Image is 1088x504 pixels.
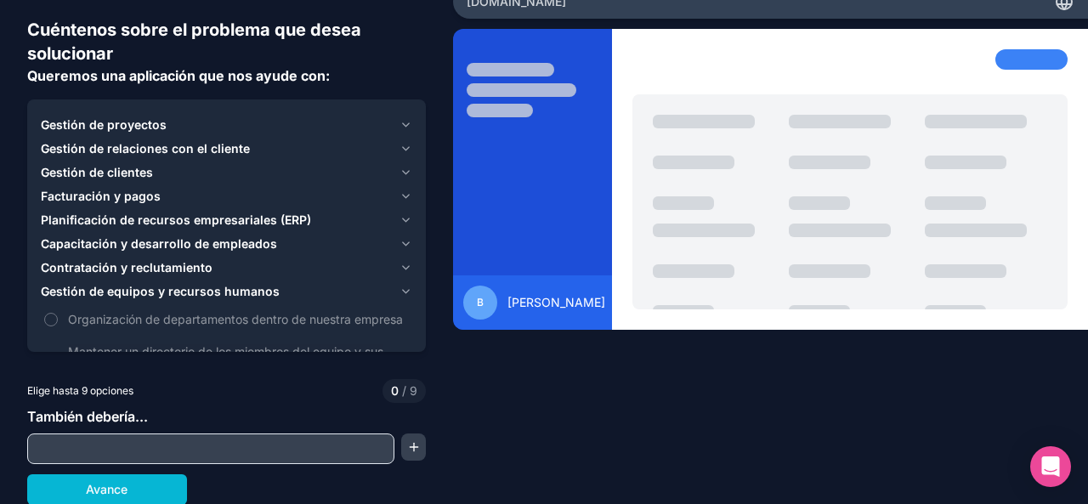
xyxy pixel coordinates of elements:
[44,313,58,326] button: Organización de departamentos dentro de nuestra empresa
[68,312,403,326] font: Organización de departamentos dentro de nuestra empresa
[477,296,484,309] font: B
[41,280,412,303] button: Gestión de equipos y recursos humanos
[41,232,412,256] button: Capacitación y desarrollo de empleados
[41,284,280,298] font: Gestión de equipos y recursos humanos
[27,20,361,64] font: Cuéntenos sobre el problema que desea solucionar
[41,141,250,156] font: Gestión de relaciones con el cliente
[410,383,417,398] font: 9
[41,165,153,179] font: Gestión de clientes
[41,117,167,132] font: Gestión de proyectos
[402,383,406,398] font: /
[391,383,399,398] font: 0
[41,113,412,137] button: Gestión de proyectos
[27,384,133,397] font: Elige hasta 9 opciones
[41,184,412,208] button: Facturación y pagos
[41,303,412,417] div: Gestión de equipos y recursos humanos
[86,482,127,496] font: Avance
[27,408,148,425] font: También debería...
[1030,446,1071,487] div: Abrir Intercom Messenger
[41,212,311,227] font: Planificación de recursos empresariales (ERP)
[507,295,605,309] font: [PERSON_NAME]
[27,67,330,84] font: Queremos una aplicación que nos ayude con:
[41,256,412,280] button: Contratación y reclutamiento
[41,161,412,184] button: Gestión de clientes
[41,137,412,161] button: Gestión de relaciones con el cliente
[41,189,161,203] font: Facturación y pagos
[68,344,383,377] font: Mantener un directorio de los miembros del equipo y sus roles.
[41,260,212,275] font: Contratación y reclutamiento
[41,208,412,232] button: Planificación de recursos empresariales (ERP)
[41,236,277,251] font: Capacitación y desarrollo de empleados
